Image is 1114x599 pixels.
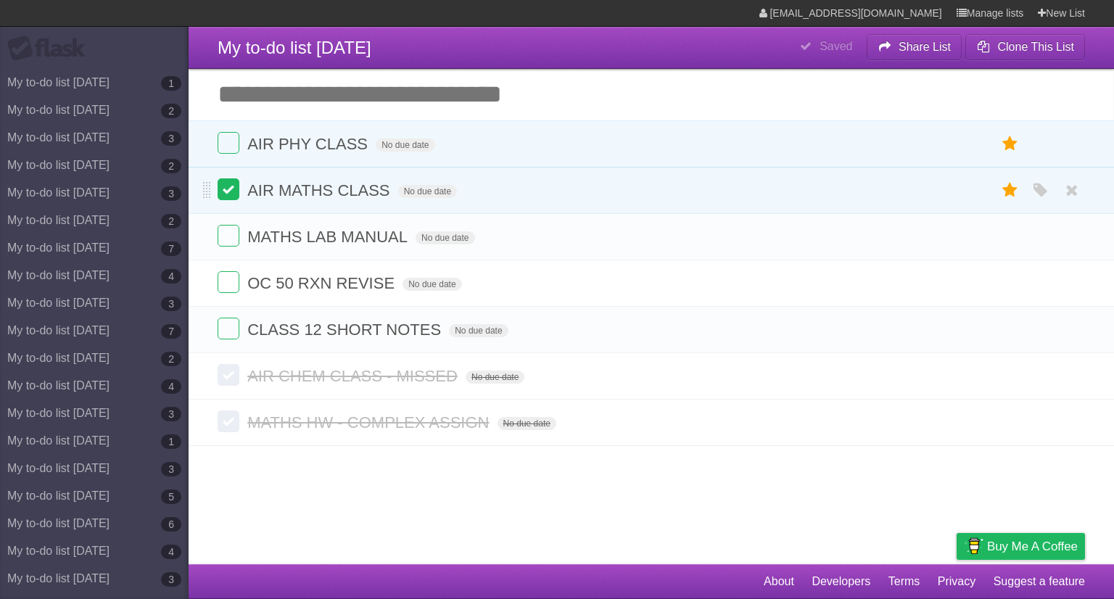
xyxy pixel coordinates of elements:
[247,228,411,246] span: MATHS LAB MANUAL
[899,41,951,53] b: Share List
[938,568,975,595] a: Privacy
[161,159,181,173] b: 2
[376,139,434,152] span: No due date
[161,434,181,449] b: 1
[247,367,461,385] span: AIR CHEM CLASS - MISSED
[218,38,371,57] span: My to-do list [DATE]
[247,413,492,431] span: MATHS HW - COMPLEX ASSIGN
[812,568,870,595] a: Developers
[398,185,457,198] span: No due date
[218,132,239,154] label: Done
[161,352,181,366] b: 2
[218,410,239,432] label: Done
[403,278,461,291] span: No due date
[161,379,181,394] b: 4
[997,41,1074,53] b: Clone This List
[218,318,239,339] label: Done
[997,178,1024,202] label: Star task
[218,364,239,386] label: Done
[466,371,524,384] span: No due date
[987,534,1078,559] span: Buy me a coffee
[820,40,852,52] b: Saved
[218,271,239,293] label: Done
[161,131,181,146] b: 3
[161,489,181,504] b: 5
[161,269,181,284] b: 4
[161,214,181,228] b: 2
[161,297,181,311] b: 3
[965,34,1085,60] button: Clone This List
[957,533,1085,560] a: Buy me a coffee
[161,76,181,91] b: 1
[161,186,181,201] b: 3
[247,274,398,292] span: OC 50 RXN REVISE
[161,517,181,532] b: 6
[247,321,445,339] span: CLASS 12 SHORT NOTES
[161,407,181,421] b: 3
[161,572,181,587] b: 3
[867,34,962,60] button: Share List
[161,462,181,476] b: 3
[416,231,474,244] span: No due date
[161,241,181,256] b: 7
[7,36,94,62] div: Flask
[888,568,920,595] a: Terms
[964,534,983,558] img: Buy me a coffee
[449,324,508,337] span: No due date
[994,568,1085,595] a: Suggest a feature
[997,132,1024,156] label: Star task
[218,225,239,247] label: Done
[247,181,393,199] span: AIR MATHS CLASS
[247,135,371,153] span: AIR PHY CLASS
[218,178,239,200] label: Done
[161,104,181,118] b: 2
[161,545,181,559] b: 4
[764,568,794,595] a: About
[498,417,556,430] span: No due date
[161,324,181,339] b: 7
